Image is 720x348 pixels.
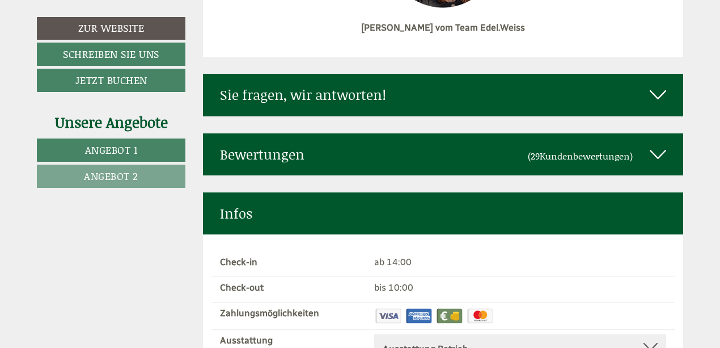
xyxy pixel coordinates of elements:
[203,192,684,234] div: Infos
[361,22,525,33] strong: [PERSON_NAME] vom Team Edel.Weiss
[435,307,464,325] img: Barzahlung
[220,334,273,347] label: Ausstattung
[203,74,684,116] div: Sie fragen, wir antworten!
[366,282,675,295] div: bis 10:00
[405,307,433,325] img: American Express
[37,112,185,133] div: Unsere Angebote
[366,256,675,269] div: ab 14:00
[37,43,185,66] a: Schreiben Sie uns
[37,69,185,92] a: Jetzt buchen
[220,282,264,295] label: Check-out
[220,307,319,320] label: Zahlungsmöglichkeiten
[37,17,185,40] a: Zur Website
[220,256,257,269] label: Check-in
[528,149,633,162] small: (29 )
[374,307,403,325] img: Visa
[540,149,630,162] span: Kundenbewertungen
[85,142,138,157] span: Angebot 1
[203,133,684,175] div: Bewertungen
[466,307,494,325] img: Maestro
[84,169,138,183] span: Angebot 2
